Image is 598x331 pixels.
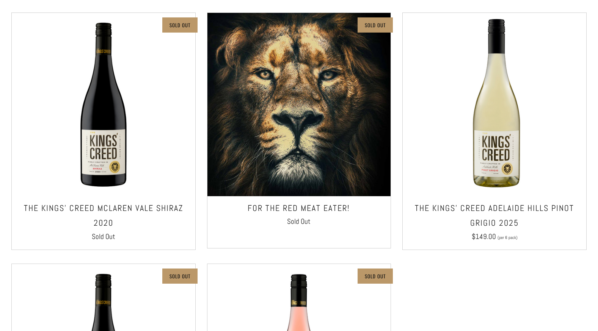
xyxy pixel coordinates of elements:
[365,20,386,30] p: Sold Out
[472,232,496,241] span: $149.00
[207,13,391,196] img: 24 bottles of The Kings Creed McLaren Vale Shiraz 2017
[365,271,386,281] p: Sold Out
[92,232,115,241] span: Sold Out
[498,236,518,240] span: (per 6 pack)
[16,201,191,231] h3: The Kings' Creed McLaren Vale Shiraz 2020
[207,201,391,239] a: FOR THE RED MEAT EATER! Sold Out
[12,201,195,240] a: The Kings' Creed McLaren Vale Shiraz 2020 Sold Out
[287,217,311,226] span: Sold Out
[170,20,190,30] p: Sold Out
[403,201,586,240] a: THE KINGS' CREED ADELAIDE HILLS PINOT GRIGIO 2025 $149.00 (per 6 pack)
[170,271,190,281] p: Sold Out
[211,201,387,216] h3: FOR THE RED MEAT EATER!
[407,201,582,231] h3: THE KINGS' CREED ADELAIDE HILLS PINOT GRIGIO 2025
